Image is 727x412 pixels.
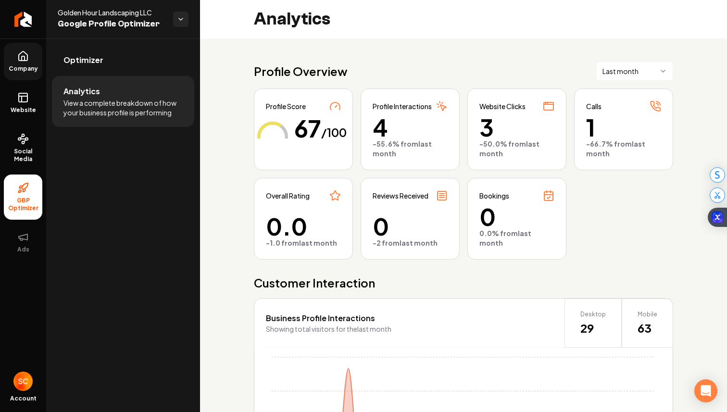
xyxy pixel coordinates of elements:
span: 4 [373,116,448,139]
span: Mobile [638,311,657,318]
span: Analytics [63,86,100,97]
span: from last month [586,139,645,158]
div: Open Intercom Messenger [694,379,717,402]
span: Website [7,106,40,114]
span: 0 [373,215,448,238]
a: Optimizer [52,45,194,75]
span: Bookings [479,191,509,200]
span: from last month [373,139,432,158]
span: from last month [281,238,337,247]
span: Business Profile Interactions [266,313,375,323]
span: Golden Hour Landscaping LLC [58,8,165,17]
span: Profile Interactions [373,101,432,111]
span: 0.0 [266,215,341,238]
img: Scott Conover [13,372,33,391]
span: 1 [586,116,661,139]
span: Desktop [580,311,606,318]
span: Company [5,65,42,73]
span: Reviews Received [373,191,428,200]
span: Social Media [4,148,42,163]
span: Google Profile Optimizer [58,17,165,31]
div: -55.6% [373,139,448,158]
span: 3 [479,116,554,139]
span: 63 [638,320,657,336]
span: View a complete breakdown of how your business profile is performing [63,98,183,117]
div: -2 [373,238,448,248]
div: /100 [321,125,347,171]
span: Customer Interaction [254,275,673,290]
span: from last month [382,238,438,247]
span: GBP Optimizer [4,197,42,212]
span: Profile Score [266,101,306,111]
a: Social Media [4,125,42,171]
p: Showing total visitors for the last month [266,324,391,334]
button: Ads [4,224,42,261]
div: -66.7% [586,139,661,158]
span: Account [10,395,37,402]
span: from last month [479,229,531,247]
span: 0 [479,205,554,228]
button: Open user button [13,372,33,391]
span: Optimizer [63,54,103,66]
h2: Analytics [254,10,330,29]
div: 67 [294,117,321,163]
div: 0.0% [479,228,554,248]
a: Website [4,84,42,122]
div: -1.0 [266,238,341,248]
div: -50.0% [479,139,554,158]
span: Calls [586,101,602,111]
span: from last month [479,139,539,158]
span: Website Clicks [479,101,526,111]
img: Rebolt Logo [14,12,32,27]
span: Profile Overview [254,63,348,79]
span: 29 [580,320,606,336]
span: Overall Rating [266,191,310,200]
a: Company [4,43,42,80]
span: Ads [13,246,33,253]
